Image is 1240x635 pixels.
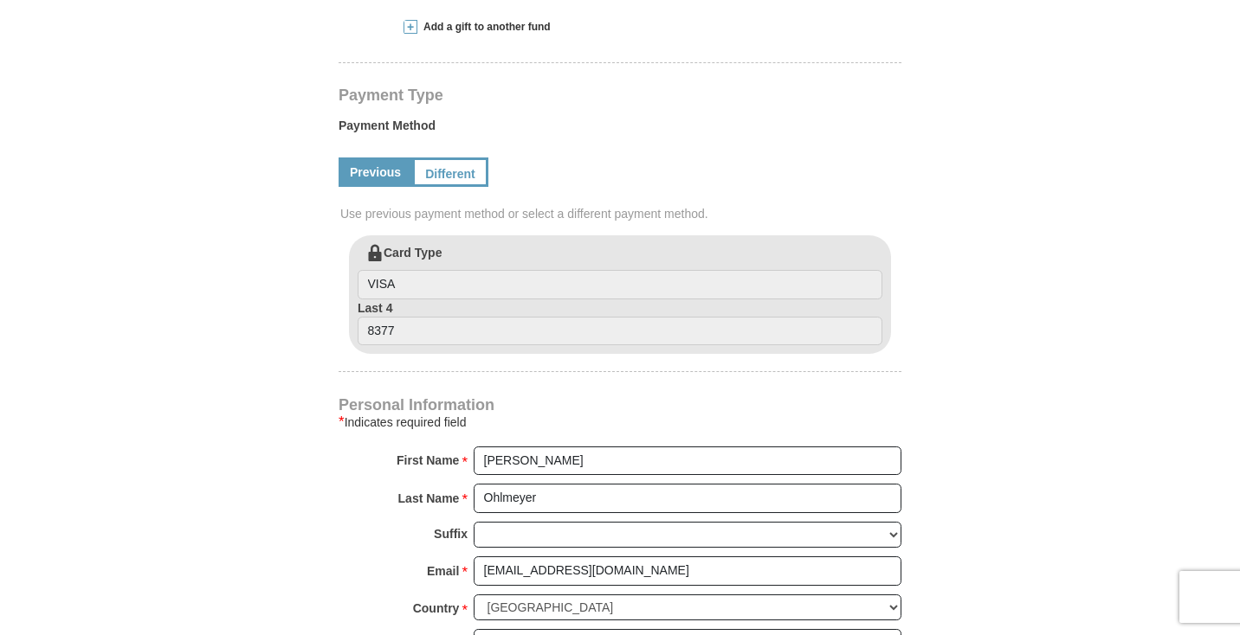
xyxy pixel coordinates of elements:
[397,448,459,472] strong: First Name
[358,270,882,299] input: Card Type
[358,299,882,346] label: Last 4
[413,596,460,620] strong: Country
[340,205,903,222] span: Use previous payment method or select a different payment method.
[358,317,882,346] input: Last 4
[339,398,901,412] h4: Personal Information
[398,486,460,510] strong: Last Name
[434,522,468,546] strong: Suffix
[339,412,901,433] div: Indicates required field
[339,88,901,102] h4: Payment Type
[412,157,488,187] a: Different
[427,559,459,583] strong: Email
[417,20,551,35] span: Add a gift to another fund
[339,117,901,143] label: Payment Method
[339,157,412,187] a: Previous
[358,244,882,299] label: Card Type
